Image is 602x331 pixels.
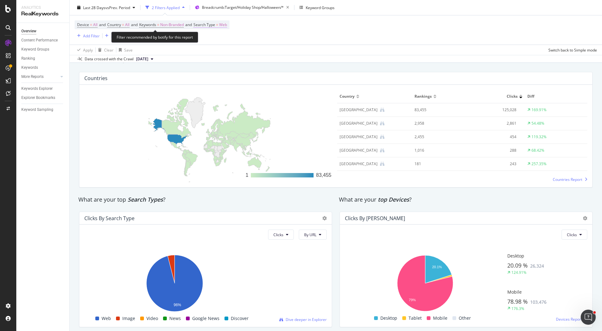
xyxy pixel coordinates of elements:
[527,94,584,99] span: Diff
[553,177,587,182] a: Countries Report
[104,47,114,52] div: Clear
[268,230,294,240] button: Clicks
[105,5,130,10] span: vs Prev. Period
[246,171,248,179] div: 1
[340,94,355,99] span: Country
[21,10,64,18] div: RealKeywords
[122,22,124,27] span: =
[107,22,121,27] span: Country
[530,263,544,269] span: 26,324
[122,315,135,322] span: Image
[531,107,547,113] div: 169.91%
[83,47,93,52] div: Apply
[340,121,378,126] div: Australia
[433,314,447,322] span: Mobile
[556,317,587,322] a: Devices Report
[21,28,65,35] a: Overview
[286,317,327,322] span: Dive deeper in Explorer
[85,56,134,62] div: Data crossed with the Crawl
[531,121,544,126] div: 54.48%
[339,196,593,204] div: What are your ?
[93,20,98,29] span: All
[562,230,587,240] button: Clicks
[299,230,327,240] button: By URL
[279,317,327,322] a: Dive deeper in Explorer
[21,46,49,53] div: Keyword Groups
[546,45,597,55] button: Switch back to Simple mode
[124,47,133,52] div: Save
[193,22,215,27] span: Search Type
[21,55,65,62] a: Ranking
[432,265,442,269] text: 20.1%
[415,161,455,167] div: 181
[511,270,526,275] div: 124.91%
[409,314,422,322] span: Tablet
[415,121,455,126] div: 2,958
[139,22,156,27] span: Keywords
[340,161,378,167] div: Pakistan
[507,262,528,269] span: 20.09 %
[146,315,158,322] span: Video
[465,161,516,167] div: 243
[415,148,455,153] div: 1,016
[96,45,114,55] button: Clear
[581,310,596,325] iframe: Intercom live chat
[21,95,65,101] a: Explorer Bookmarks
[21,55,35,62] div: Ranking
[185,22,192,27] span: and
[193,3,292,13] button: Breadcrumb:Target/Holiday Shop/Halloween/*
[21,37,58,44] div: Content Performance
[169,315,181,322] span: News
[116,45,133,55] button: Save
[345,215,405,221] div: Clicks by [PERSON_NAME]
[556,317,582,322] span: Devices Report
[306,5,335,10] div: Keyword Groups
[231,315,249,322] span: Discover
[511,306,524,311] div: 176.3%
[160,20,184,29] span: Non-Branded
[507,289,522,295] span: Mobile
[21,46,65,53] a: Keyword Groups
[465,121,516,126] div: 2,861
[75,3,138,13] button: Last 28 DaysvsPrev. Period
[84,252,264,315] div: A chart.
[202,5,284,10] span: Breadcrumb: Target/Holiday Shop/Halloween/*
[340,134,378,140] div: Canada
[415,107,455,113] div: 83,455
[111,33,140,38] div: Add Filter Group
[21,28,36,35] div: Overview
[297,3,337,13] button: Keyword Groups
[273,232,283,237] span: Clicks
[75,45,93,55] button: Apply
[465,134,516,140] div: 454
[152,5,180,10] div: 2 Filters Applied
[21,64,65,71] a: Keywords
[125,20,129,29] span: All
[174,303,181,307] text: 96%
[21,73,44,80] div: More Reports
[378,196,409,203] span: top Devices
[465,107,516,113] div: 125,028
[102,315,111,322] span: Web
[90,22,92,27] span: =
[219,20,227,29] span: Web
[567,232,577,237] span: Clicks
[340,148,378,153] div: Mexico
[99,22,106,27] span: and
[128,196,163,203] span: Search Types
[340,107,378,113] div: United States of America
[507,298,528,305] span: 78.98 %
[21,85,65,92] a: Keywords Explorer
[345,252,505,314] svg: A chart.
[459,314,471,322] span: Other
[192,315,219,322] span: Google News
[75,32,100,40] button: Add Filter
[21,85,53,92] div: Keywords Explorer
[21,106,53,113] div: Keyword Sampling
[78,196,333,204] div: What are your top ?
[83,33,100,38] div: Add Filter
[548,47,597,52] div: Switch back to Simple mode
[21,95,55,101] div: Explorer Bookmarks
[553,177,582,182] span: Countries Report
